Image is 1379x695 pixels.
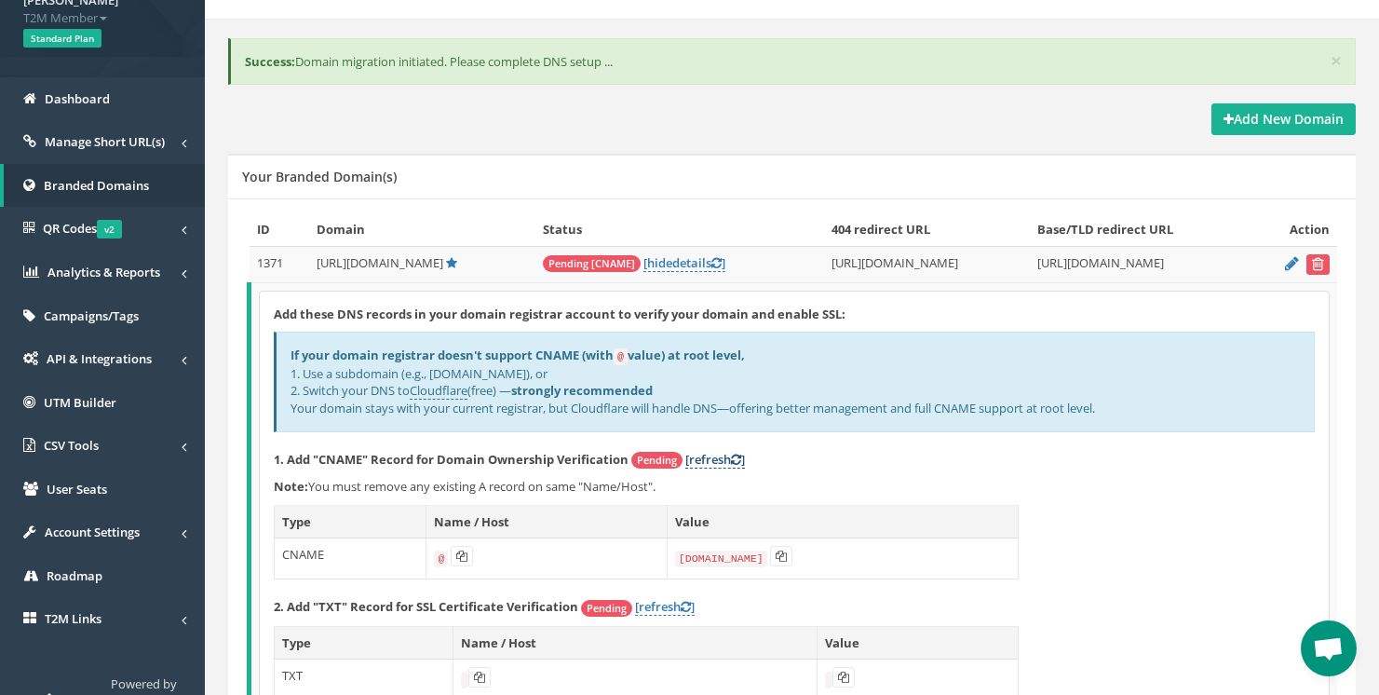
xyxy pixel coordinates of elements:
span: Roadmap [47,567,102,584]
span: Analytics & Reports [47,264,160,280]
th: Domain [309,213,536,246]
b: strongly recommended [511,382,653,399]
span: Manage Short URL(s) [45,133,165,150]
th: Type [275,505,426,538]
strong: 2. Add "TXT" Record for SSL Certificate Verification [274,598,578,615]
span: CSV Tools [44,437,99,454]
span: UTM Builder [44,394,116,411]
span: Pending [CNAME] [543,255,641,272]
span: [URL][DOMAIN_NAME] [317,254,443,271]
a: [hidedetails] [643,254,725,272]
span: T2M Links [45,610,101,627]
div: 1. Use a subdomain (e.g., [DOMAIN_NAME]), or 2. Switch your DNS to (free) — Your domain stays wit... [274,332,1315,431]
th: Type [275,626,453,660]
td: 1371 [250,246,309,282]
b: Note: [274,478,308,495]
th: Action [1251,213,1337,246]
span: Powered by [111,675,177,692]
h5: Your Branded Domain(s) [242,170,397,184]
a: Default [446,254,457,271]
span: Branded Domains [44,177,149,194]
strong: 1. Add "CNAME" Record for Domain Ownership Verification [274,451,629,468]
a: [refresh] [635,598,695,616]
span: Campaigns/Tags [44,307,139,324]
strong: Add New Domain [1224,110,1344,128]
span: User Seats [47,481,107,497]
span: hide [647,254,672,271]
td: [URL][DOMAIN_NAME] [1030,246,1250,282]
code: @ [614,348,628,365]
td: [URL][DOMAIN_NAME] [824,246,1031,282]
th: Value [667,505,1018,538]
span: Standard Plan [23,29,101,48]
th: Name / Host [426,505,667,538]
th: Name / Host [453,626,818,660]
b: If your domain registrar doesn't support CNAME (with value) at root level, [291,347,745,363]
th: ID [250,213,309,246]
code: [DOMAIN_NAME] [675,551,767,567]
th: 404 redirect URL [824,213,1031,246]
span: API & Integrations [47,350,152,367]
td: CNAME [275,538,426,579]
div: Domain migration initiated. Please complete DNS setup ... [228,38,1356,86]
button: × [1331,51,1342,71]
b: Success: [245,53,295,70]
strong: Add these DNS records in your domain registrar account to verify your domain and enable SSL: [274,306,845,322]
th: Value [818,626,1019,660]
span: v2 [97,220,122,238]
a: Open chat [1301,620,1357,676]
th: Base/TLD redirect URL [1030,213,1250,246]
span: T2M Member [23,9,182,27]
p: You must remove any existing A record on same "Name/Host". [274,478,1315,496]
span: Dashboard [45,90,110,107]
th: Status [535,213,823,246]
code: @ [434,551,448,567]
span: QR Codes [43,220,122,237]
a: [refresh] [685,451,745,469]
span: Account Settings [45,524,140,540]
span: Pending [631,452,683,469]
a: Cloudflare [410,382,467,400]
a: Add New Domain [1211,103,1356,135]
span: Pending [581,600,632,617]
